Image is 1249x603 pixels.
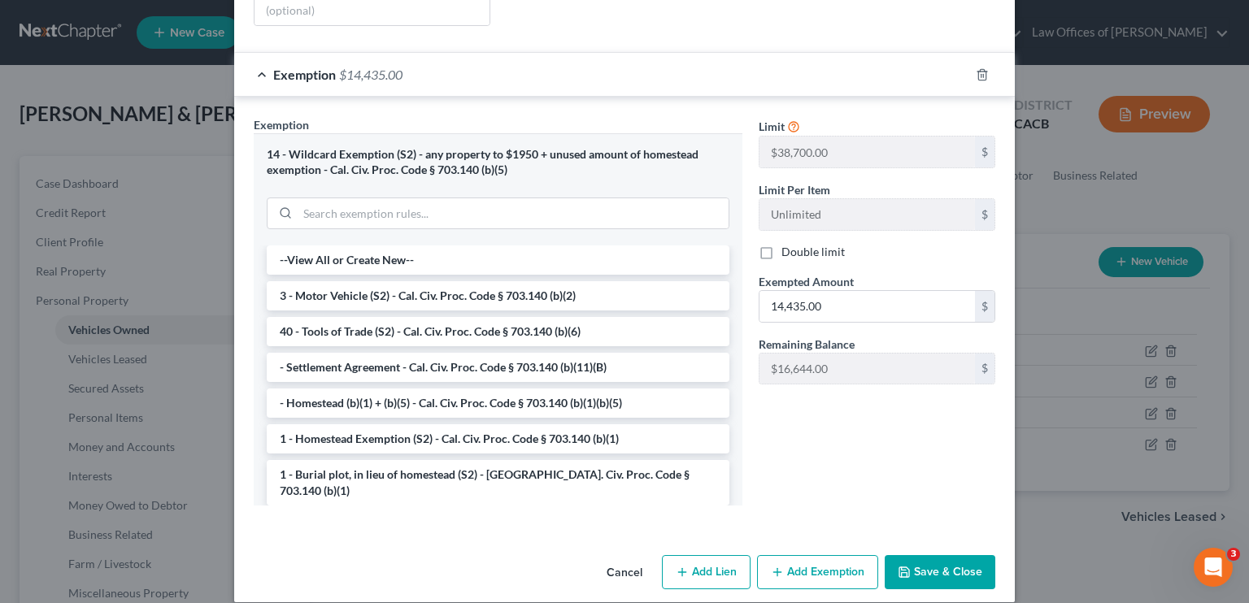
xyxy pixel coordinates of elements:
span: $14,435.00 [339,67,403,82]
input: 0.00 [759,291,975,322]
li: - Settlement Agreement - Cal. Civ. Proc. Code § 703.140 (b)(11)(B) [267,353,729,382]
li: --View All or Create New-- [267,245,729,275]
span: 3 [1227,548,1240,561]
span: Exemption [273,67,336,82]
li: 40 - Tools of Trade (S2) - Cal. Civ. Proc. Code § 703.140 (b)(6) [267,317,729,346]
li: - Homestead (b)(1) + (b)(5) - Cal. Civ. Proc. Code § 703.140 (b)(1)(b)(5) [267,388,729,418]
li: 1 - Homestead Exemption (S2) - Cal. Civ. Proc. Code § 703.140 (b)(1) [267,424,729,453]
li: 1 - Burial plot, in lieu of homestead (S2) - [GEOGRAPHIC_DATA]. Civ. Proc. Code § 703.140 (b)(1) [267,460,729,505]
button: Add Exemption [757,555,878,589]
span: Exemption [254,118,309,132]
div: 14 - Wildcard Exemption (S2) - any property to $1950 + unused amount of homestead exemption - Cal... [267,147,729,177]
span: Limit [759,119,785,133]
label: Double limit [781,244,845,260]
input: -- [759,199,975,230]
div: $ [975,291,994,322]
label: Remaining Balance [759,336,855,353]
button: Save & Close [885,555,995,589]
span: Exempted Amount [759,275,854,288]
input: -- [759,354,975,384]
input: -- [759,137,975,167]
button: Add Lien [662,555,751,589]
input: Search exemption rules... [298,198,729,229]
li: 3 - Motor Vehicle (S2) - Cal. Civ. Proc. Code § 703.140 (b)(2) [267,281,729,310]
div: $ [975,354,994,384]
div: $ [975,137,994,167]
button: Cancel [594,557,655,589]
iframe: Intercom live chat [1194,548,1233,587]
label: Limit Per Item [759,181,830,198]
div: $ [975,199,994,230]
